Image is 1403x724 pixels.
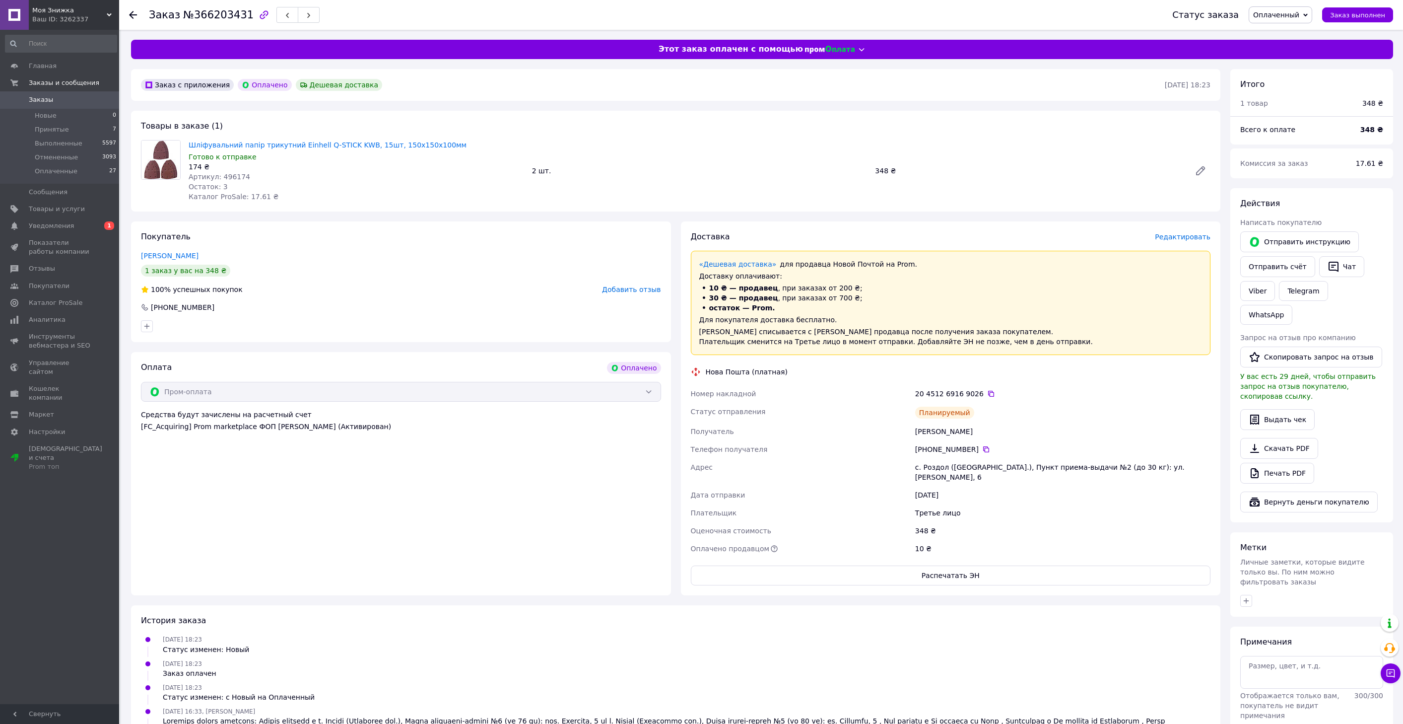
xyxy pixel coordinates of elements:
[141,362,172,372] span: Оплата
[183,9,254,21] span: №366203431
[1240,126,1295,134] span: Всего к оплате
[1253,11,1299,19] span: Оплаченный
[1240,218,1322,226] span: Написать покупателю
[1322,7,1393,22] button: Заказ выполнен
[32,6,107,15] span: Моя Знижка
[913,540,1212,558] div: 10 ₴
[32,15,119,24] div: Ваш ID: 3262337
[1240,256,1315,277] button: Отправить счёт
[1240,438,1318,459] a: Скачать PDF
[29,359,92,376] span: Управление сайтом
[189,183,228,191] span: Остаток: 3
[699,259,1203,269] div: для продавца Новой Почтой на Prom.
[35,139,82,148] span: Выполненные
[1240,692,1339,720] span: Отображается только вам, покупатель не видит примечания
[163,660,202,667] span: [DATE] 18:23
[1165,81,1210,89] time: [DATE] 18:23
[871,164,1187,178] div: 348 ₴
[29,95,53,104] span: Заказы
[699,260,777,268] a: «Дешевая доставка»
[691,445,768,453] span: Телефон получателя
[163,645,249,654] div: Статус изменен: Новый
[189,173,250,181] span: Артикул: 496174
[528,164,871,178] div: 2 шт.
[35,153,78,162] span: Отмененные
[35,125,69,134] span: Принятые
[189,193,278,201] span: Каталог ProSale: 17.61 ₴
[141,252,199,260] a: [PERSON_NAME]
[1240,159,1308,167] span: Комиссия за заказ
[913,522,1212,540] div: 348 ₴
[163,708,255,715] span: [DATE] 16:33, [PERSON_NAME]
[1240,281,1275,301] a: Viber
[163,636,202,643] span: [DATE] 18:23
[1240,409,1315,430] button: Выдать чек
[659,44,803,55] span: Этот заказ оплачен с помощью
[1319,256,1364,277] button: Чат
[141,422,661,432] div: [FC_Acquiring] Prom marketplace ФОП [PERSON_NAME] (Активирован)
[602,286,661,293] span: Добавить отзыв
[150,302,215,312] div: [PHONE_NUMBER]
[141,285,243,294] div: успешных покупок
[29,315,66,324] span: Аналитика
[699,327,1203,347] div: [PERSON_NAME] списывается с [PERSON_NAME] продавца после получения заказа покупателем. Плательщик...
[691,408,766,416] span: Статус отправления
[913,458,1212,486] div: с. Роздол ([GEOGRAPHIC_DATA].), Пункт приема-выдачи №2 (до 30 кг): ул. [PERSON_NAME], 6
[915,407,974,419] div: Планируемый
[691,527,772,535] span: Оценочная стоимость
[1240,99,1268,107] span: 1 товар
[141,410,661,432] div: Средства будут зачислены на расчетный счет
[29,462,102,471] div: Prom топ
[113,125,116,134] span: 7
[141,232,191,241] span: Покупатель
[691,463,713,471] span: Адрес
[1191,161,1210,181] a: Редактировать
[109,167,116,176] span: 27
[141,265,230,277] div: 1 заказ у вас на 348 ₴
[1354,692,1383,700] span: 300 / 300
[163,668,216,678] div: Заказ оплачен
[691,566,1211,585] button: Распечатать ЭН
[1155,233,1210,241] span: Редактировать
[29,188,67,197] span: Сообщения
[709,284,778,292] span: 10 ₴ — продавец
[699,271,1203,281] div: Доставку оплачивают:
[189,162,524,172] div: 174 ₴
[151,286,171,293] span: 100%
[691,428,734,435] span: Получатель
[607,362,661,374] div: Оплачено
[691,509,737,517] span: Плательщик
[149,9,180,21] span: Заказ
[1240,79,1265,89] span: Итого
[29,298,82,307] span: Каталог ProSale
[1279,281,1328,301] a: Telegram
[29,444,102,472] span: [DEMOGRAPHIC_DATA] и счета
[189,153,257,161] span: Готово к отправке
[703,367,790,377] div: Нова Пошта (платная)
[141,79,234,91] div: Заказ с приложения
[163,692,315,702] div: Статус изменен: с Новый на Оплаченный
[1240,199,1280,208] span: Действия
[691,491,745,499] span: Дата отправки
[1172,10,1239,20] div: Статус заказа
[913,504,1212,522] div: Третье лицо
[29,78,99,87] span: Заказы и сообщения
[1240,231,1359,252] button: Отправить инструкцию
[29,384,92,402] span: Кошелек компании
[29,205,85,214] span: Товары и услуги
[1240,347,1382,367] button: Скопировать запрос на отзыв
[102,153,116,162] span: 3093
[29,332,92,350] span: Инструменты вебмастера и SEO
[1240,463,1314,484] a: Печать PDF
[709,304,775,312] span: остаток — Prom.
[709,294,778,302] span: 30 ₴ — продавец
[113,111,116,120] span: 0
[29,410,54,419] span: Маркет
[238,79,291,91] div: Оплачено
[1240,637,1292,647] span: Примечания
[129,10,137,20] div: Вернуться назад
[102,139,116,148] span: 5597
[29,62,57,71] span: Главная
[1240,305,1292,325] a: WhatsApp
[35,167,77,176] span: Оплаченные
